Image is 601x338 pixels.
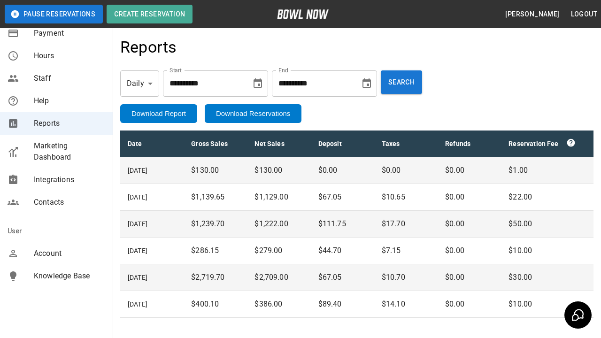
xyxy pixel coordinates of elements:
p: $67.05 [318,192,367,203]
td: [DATE] [120,291,184,318]
p: $30.00 [509,272,586,283]
p: $44.70 [318,245,367,256]
p: $111.75 [318,218,367,230]
button: Pause Reservations [5,5,103,23]
p: $1,239.70 [191,218,239,230]
span: Contacts [34,197,105,208]
img: logo [277,9,329,19]
button: Download Report [120,104,197,123]
p: $50.00 [509,218,586,230]
p: $130.00 [254,165,303,176]
p: $10.00 [509,299,586,310]
button: [PERSON_NAME] [501,6,563,23]
button: Search [381,70,422,94]
p: $89.40 [318,299,367,310]
p: $0.00 [445,299,493,310]
span: Payment [34,28,105,39]
span: Help [34,95,105,107]
td: [DATE] [120,157,184,184]
p: $1,222.00 [254,218,303,230]
p: $0.00 [382,165,430,176]
th: Refunds [438,131,501,157]
p: $10.70 [382,272,430,283]
span: Account [34,248,105,259]
svg: Reservation fees paid directly to BowlNow by customer [566,138,576,147]
p: $1,129.00 [254,192,303,203]
p: $130.00 [191,165,239,176]
button: Logout [567,6,601,23]
span: Reports [34,118,105,129]
p: $400.10 [191,299,239,310]
p: $1,139.65 [191,192,239,203]
th: Taxes [374,131,438,157]
span: Knowledge Base [34,270,105,282]
table: sticky table [120,131,593,318]
p: $0.00 [445,192,493,203]
span: Marketing Dashboard [34,140,105,163]
td: [DATE] [120,238,184,264]
p: $0.00 [445,272,493,283]
button: Choose date, selected date is Sep 5, 2025 [357,74,376,93]
span: Integrations [34,174,105,185]
h4: Reports [120,38,177,57]
span: Hours [34,50,105,61]
p: $0.00 [445,165,493,176]
p: $7.15 [382,245,430,256]
p: $10.00 [509,245,586,256]
th: Net Sales [247,131,310,157]
button: Create Reservation [107,5,193,23]
button: Choose date, selected date is Aug 29, 2025 [248,74,267,93]
p: $67.05 [318,272,367,283]
div: Reservation Fee [509,138,586,149]
td: [DATE] [120,211,184,238]
p: $2,709.00 [254,272,303,283]
p: $2,719.70 [191,272,239,283]
p: $386.00 [254,299,303,310]
th: Date [120,131,184,157]
button: Download Reservations [205,104,301,123]
td: [DATE] [120,264,184,291]
th: Gross Sales [184,131,247,157]
p: $17.70 [382,218,430,230]
p: $279.00 [254,245,303,256]
div: Daily [120,70,159,97]
p: $10.65 [382,192,430,203]
p: $1.00 [509,165,586,176]
p: $22.00 [509,192,586,203]
span: Staff [34,73,105,84]
p: $14.10 [382,299,430,310]
th: Deposit [311,131,374,157]
p: $0.00 [445,245,493,256]
p: $286.15 [191,245,239,256]
p: $0.00 [318,165,367,176]
p: $0.00 [445,218,493,230]
td: [DATE] [120,184,184,211]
